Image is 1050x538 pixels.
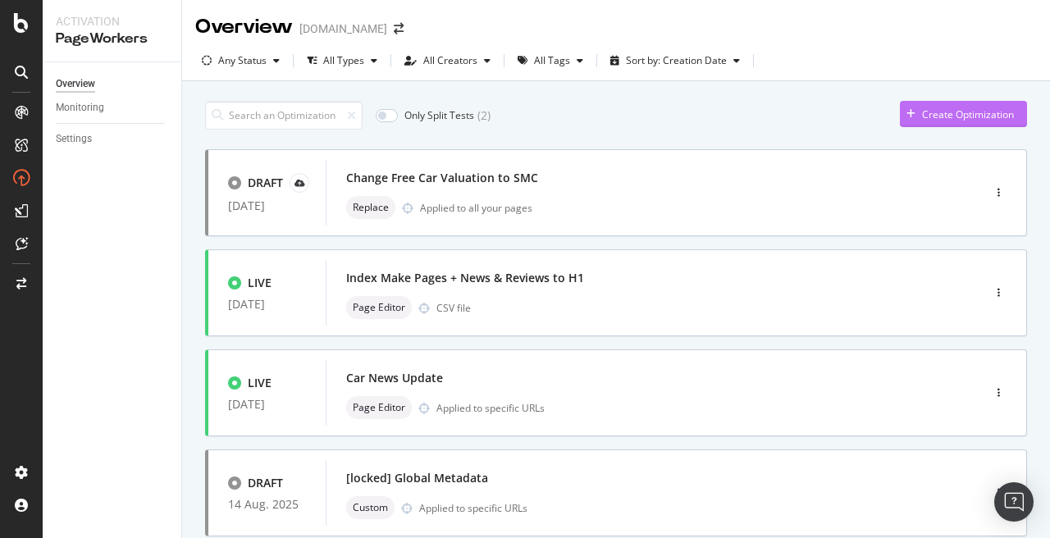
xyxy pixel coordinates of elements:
span: Custom [353,503,388,513]
div: ( 2 ) [477,107,491,124]
div: Open Intercom Messenger [994,482,1034,522]
div: neutral label [346,196,395,219]
div: Sort by: Creation Date [626,56,727,66]
div: [DATE] [228,398,306,411]
div: Settings [56,130,92,148]
button: Sort by: Creation Date [604,48,746,74]
div: Applied to specific URLs [436,401,545,415]
span: Page Editor [353,403,405,413]
span: Replace [353,203,389,212]
div: Car News Update [346,370,443,386]
div: LIVE [248,375,272,391]
div: CSV file [436,301,471,315]
div: DRAFT [248,475,283,491]
div: arrow-right-arrow-left [394,23,404,34]
a: Overview [56,75,170,93]
div: All Tags [534,56,570,66]
div: Monitoring [56,99,104,116]
div: Change Free Car Valuation to SMC [346,170,538,186]
div: Applied to specific URLs [419,501,527,515]
button: All Tags [511,48,590,74]
button: Any Status [195,48,286,74]
button: All Types [300,48,384,74]
div: neutral label [346,296,412,319]
div: 14 Aug. 2025 [228,498,306,511]
a: Settings [56,130,170,148]
div: [DATE] [228,199,306,212]
div: Create Optimization [922,107,1014,121]
div: Overview [56,75,95,93]
div: PageWorkers [56,30,168,48]
div: Overview [195,13,293,41]
div: neutral label [346,496,395,519]
div: DRAFT [248,175,283,191]
button: Create Optimization [900,101,1027,127]
div: All Types [323,56,364,66]
div: Activation [56,13,168,30]
div: Applied to all your pages [420,201,532,215]
div: neutral label [346,396,412,419]
a: Monitoring [56,99,170,116]
div: Index Make Pages + News & Reviews to H1 [346,270,584,286]
div: [locked] Global Metadata [346,470,488,486]
button: All Creators [398,48,497,74]
div: Any Status [218,56,267,66]
div: [DATE] [228,298,306,311]
div: LIVE [248,275,272,291]
input: Search an Optimization [205,101,363,130]
div: All Creators [423,56,477,66]
div: [DOMAIN_NAME] [299,21,387,37]
div: Only Split Tests [404,108,474,122]
span: Page Editor [353,303,405,312]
